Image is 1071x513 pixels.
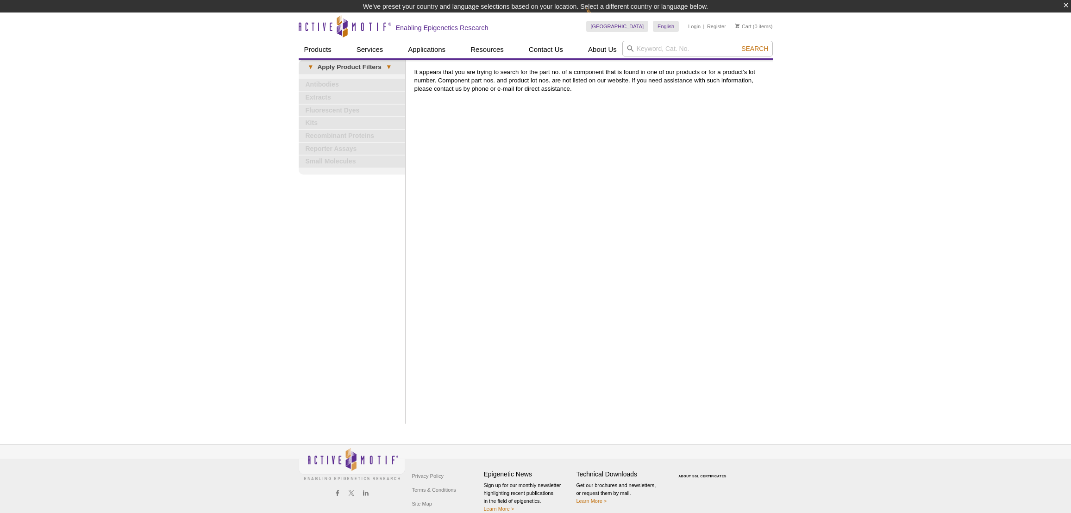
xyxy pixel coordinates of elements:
table: Click to Verify - This site chose Symantec SSL for secure e-commerce and confidential communicati... [669,461,739,482]
a: Products [299,41,337,58]
a: ABOUT SSL CERTIFICATES [678,475,727,478]
p: Sign up for our monthly newsletter highlighting recent publications in the field of epigenetics. [484,482,572,513]
h2: Enabling Epigenetics Research [396,24,489,32]
a: Cart [735,23,752,30]
span: ▾ [382,63,396,71]
span: ▾ [303,63,318,71]
a: Services [351,41,389,58]
img: Your Cart [735,24,739,28]
p: Get our brochures and newsletters, or request them by mail. [576,482,664,505]
a: Site Map [410,497,434,511]
a: Antibodies [299,79,405,91]
h4: Technical Downloads [576,470,664,478]
a: Recombinant Proteins [299,130,405,142]
a: ▾Apply Product Filters▾ [299,60,405,75]
a: Small Molecules [299,156,405,168]
p: It appears that you are trying to search for the part no. of a component that is found in one of ... [414,68,768,93]
h4: Epigenetic News [484,470,572,478]
img: Change Here [586,7,610,29]
a: [GEOGRAPHIC_DATA] [586,21,649,32]
a: Learn More > [484,506,514,512]
a: Extracts [299,92,405,104]
button: Search [739,44,771,53]
li: | [703,21,705,32]
a: About Us [582,41,622,58]
a: Terms & Conditions [410,483,458,497]
a: English [653,21,679,32]
a: Fluorescent Dyes [299,105,405,117]
a: Learn More > [576,498,607,504]
a: Contact Us [523,41,569,58]
input: Keyword, Cat. No. [622,41,773,56]
a: Register [707,23,726,30]
a: Privacy Policy [410,469,446,483]
a: Reporter Assays [299,143,405,155]
a: Login [688,23,701,30]
li: (0 items) [735,21,773,32]
img: Active Motif, [299,445,405,482]
a: Kits [299,117,405,129]
span: Search [741,45,768,52]
a: Resources [465,41,509,58]
a: Applications [402,41,451,58]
